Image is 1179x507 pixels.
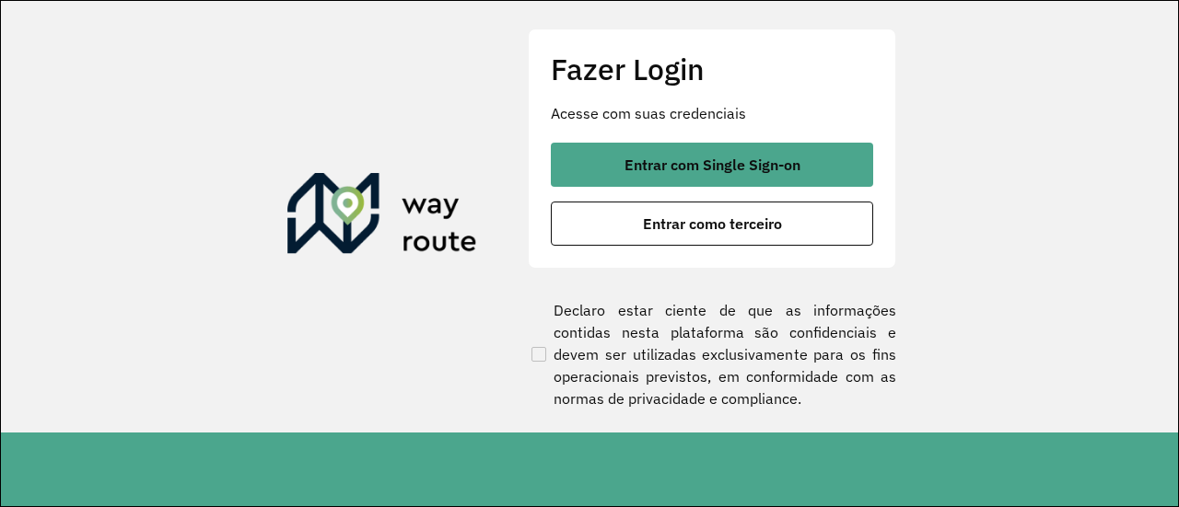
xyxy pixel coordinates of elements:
button: button [551,202,873,246]
h2: Fazer Login [551,52,873,86]
p: Acesse com suas credenciais [551,102,873,124]
button: button [551,143,873,187]
img: Roteirizador AmbevTech [287,173,477,261]
span: Entrar como terceiro [643,216,782,231]
label: Declaro estar ciente de que as informações contidas nesta plataforma são confidenciais e devem se... [528,299,896,409]
span: Entrar com Single Sign-on [625,157,800,172]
